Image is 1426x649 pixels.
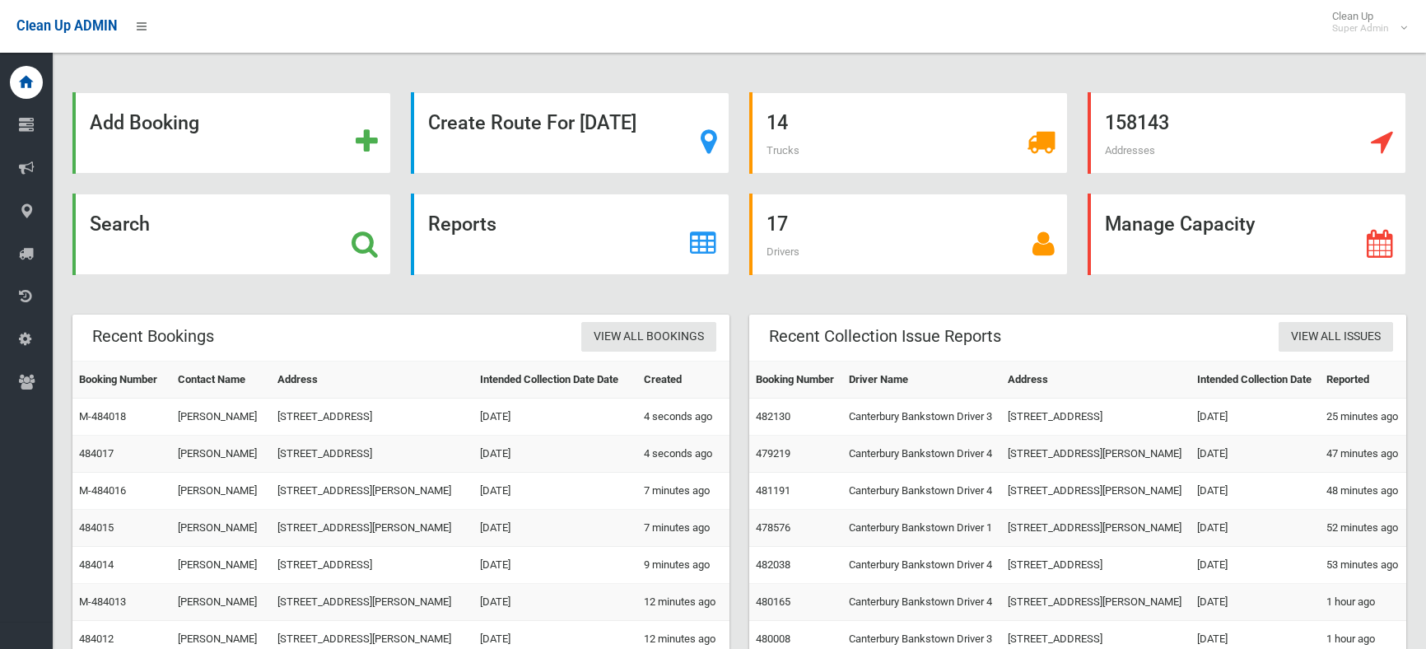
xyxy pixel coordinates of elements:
[842,584,1001,621] td: Canterbury Bankstown Driver 4
[1191,584,1320,621] td: [DATE]
[842,473,1001,510] td: Canterbury Bankstown Driver 4
[171,436,271,473] td: [PERSON_NAME]
[473,510,637,547] td: [DATE]
[749,194,1068,275] a: 17 Drivers
[171,584,271,621] td: [PERSON_NAME]
[271,584,473,621] td: [STREET_ADDRESS][PERSON_NAME]
[473,399,637,436] td: [DATE]
[637,510,729,547] td: 7 minutes ago
[473,473,637,510] td: [DATE]
[1191,473,1320,510] td: [DATE]
[756,447,790,460] a: 479219
[79,558,114,571] a: 484014
[842,399,1001,436] td: Canterbury Bankstown Driver 3
[1105,212,1255,236] strong: Manage Capacity
[90,111,199,134] strong: Add Booking
[79,595,126,608] a: M-484013
[473,362,637,399] th: Intended Collection Date Date
[1191,436,1320,473] td: [DATE]
[473,436,637,473] td: [DATE]
[1332,22,1389,35] small: Super Admin
[756,633,790,645] a: 480008
[171,547,271,584] td: [PERSON_NAME]
[637,473,729,510] td: 7 minutes ago
[756,521,790,534] a: 478576
[1191,362,1320,399] th: Intended Collection Date
[842,510,1001,547] td: Canterbury Bankstown Driver 1
[72,362,171,399] th: Booking Number
[637,399,729,436] td: 4 seconds ago
[1105,111,1169,134] strong: 158143
[72,92,391,174] a: Add Booking
[1105,144,1155,156] span: Addresses
[1320,436,1406,473] td: 47 minutes ago
[1088,92,1406,174] a: 158143 Addresses
[473,547,637,584] td: [DATE]
[756,595,790,608] a: 480165
[637,362,729,399] th: Created
[72,194,391,275] a: Search
[271,436,473,473] td: [STREET_ADDRESS]
[428,212,496,236] strong: Reports
[171,473,271,510] td: [PERSON_NAME]
[1279,322,1393,353] a: View All Issues
[581,322,716,353] a: View All Bookings
[749,362,842,399] th: Booking Number
[756,558,790,571] a: 482038
[79,447,114,460] a: 484017
[1320,362,1406,399] th: Reported
[411,92,729,174] a: Create Route For [DATE]
[749,320,1021,353] header: Recent Collection Issue Reports
[1001,436,1191,473] td: [STREET_ADDRESS][PERSON_NAME]
[1001,362,1191,399] th: Address
[1324,10,1405,35] span: Clean Up
[756,410,790,423] a: 482130
[473,584,637,621] td: [DATE]
[72,320,234,353] header: Recent Bookings
[1320,473,1406,510] td: 48 minutes ago
[1320,510,1406,547] td: 52 minutes ago
[171,399,271,436] td: [PERSON_NAME]
[767,245,799,258] span: Drivers
[79,521,114,534] a: 484015
[1001,584,1191,621] td: [STREET_ADDRESS][PERSON_NAME]
[749,92,1068,174] a: 14 Trucks
[767,111,788,134] strong: 14
[1191,510,1320,547] td: [DATE]
[428,111,636,134] strong: Create Route For [DATE]
[637,584,729,621] td: 12 minutes ago
[756,484,790,497] a: 481191
[1320,584,1406,621] td: 1 hour ago
[79,633,114,645] a: 484012
[767,212,788,236] strong: 17
[271,510,473,547] td: [STREET_ADDRESS][PERSON_NAME]
[842,547,1001,584] td: Canterbury Bankstown Driver 4
[271,547,473,584] td: [STREET_ADDRESS]
[271,362,473,399] th: Address
[79,410,126,423] a: M-484018
[171,510,271,547] td: [PERSON_NAME]
[271,399,473,436] td: [STREET_ADDRESS]
[1001,547,1191,584] td: [STREET_ADDRESS]
[842,436,1001,473] td: Canterbury Bankstown Driver 4
[637,547,729,584] td: 9 minutes ago
[1320,547,1406,584] td: 53 minutes ago
[842,362,1001,399] th: Driver Name
[171,362,271,399] th: Contact Name
[79,484,126,497] a: M-484016
[1320,399,1406,436] td: 25 minutes ago
[271,473,473,510] td: [STREET_ADDRESS][PERSON_NAME]
[1001,399,1191,436] td: [STREET_ADDRESS]
[411,194,729,275] a: Reports
[16,18,117,34] span: Clean Up ADMIN
[90,212,150,236] strong: Search
[767,144,799,156] span: Trucks
[1001,510,1191,547] td: [STREET_ADDRESS][PERSON_NAME]
[1191,399,1320,436] td: [DATE]
[1191,547,1320,584] td: [DATE]
[1088,194,1406,275] a: Manage Capacity
[1001,473,1191,510] td: [STREET_ADDRESS][PERSON_NAME]
[637,436,729,473] td: 4 seconds ago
